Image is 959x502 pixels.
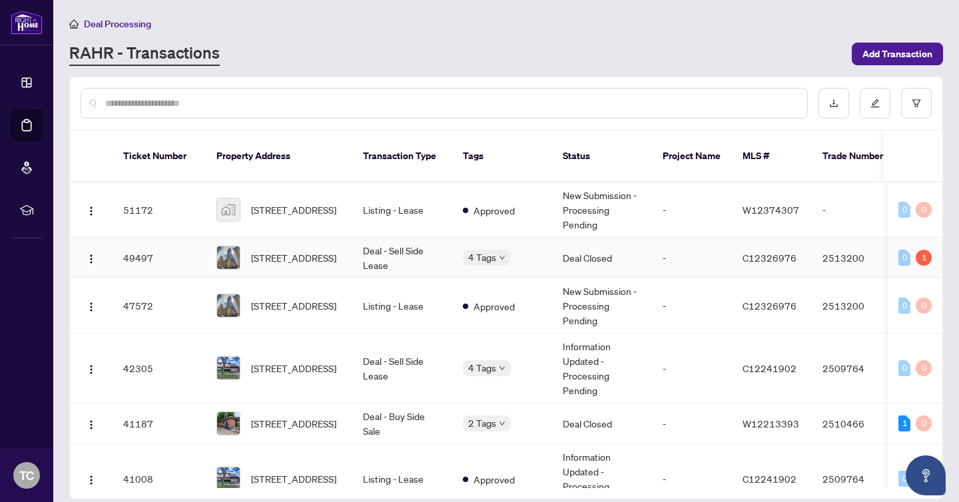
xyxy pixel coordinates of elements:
[251,416,336,431] span: [STREET_ADDRESS]
[217,357,240,379] img: thumbnail-img
[352,403,452,444] td: Deal - Buy Side Sale
[812,130,905,182] th: Trade Number
[898,202,910,218] div: 0
[352,130,452,182] th: Transaction Type
[652,278,732,334] td: -
[499,420,505,427] span: down
[898,298,910,314] div: 0
[86,475,97,485] img: Logo
[217,294,240,317] img: thumbnail-img
[217,246,240,269] img: thumbnail-img
[81,413,102,434] button: Logo
[474,472,515,487] span: Approved
[652,130,732,182] th: Project Name
[113,403,206,444] td: 41187
[352,238,452,278] td: Deal - Sell Side Lease
[468,360,496,376] span: 4 Tags
[81,247,102,268] button: Logo
[860,88,890,119] button: edit
[743,473,797,485] span: C12241902
[251,250,336,265] span: [STREET_ADDRESS]
[217,198,240,221] img: thumbnail-img
[870,99,880,108] span: edit
[812,238,905,278] td: 2513200
[499,365,505,372] span: down
[898,471,910,487] div: 0
[812,182,905,238] td: -
[552,403,652,444] td: Deal Closed
[468,250,496,265] span: 4 Tags
[251,298,336,313] span: [STREET_ADDRESS]
[552,334,652,403] td: Information Updated - Processing Pending
[468,415,496,431] span: 2 Tags
[86,419,97,430] img: Logo
[251,202,336,217] span: [STREET_ADDRESS]
[743,204,799,216] span: W12374307
[812,334,905,403] td: 2509764
[69,19,79,29] span: home
[86,302,97,312] img: Logo
[81,199,102,220] button: Logo
[552,238,652,278] td: Deal Closed
[474,203,515,218] span: Approved
[251,361,336,376] span: [STREET_ADDRESS]
[81,358,102,379] button: Logo
[916,202,932,218] div: 0
[251,471,336,486] span: [STREET_ADDRESS]
[206,130,352,182] th: Property Address
[732,130,812,182] th: MLS #
[11,10,43,35] img: logo
[552,182,652,238] td: New Submission - Processing Pending
[812,403,905,444] td: 2510466
[862,43,932,65] span: Add Transaction
[452,130,552,182] th: Tags
[743,252,797,264] span: C12326976
[81,295,102,316] button: Logo
[652,182,732,238] td: -
[743,300,797,312] span: C12326976
[898,250,910,266] div: 0
[818,88,849,119] button: download
[906,455,946,495] button: Open asap
[19,466,34,485] span: TC
[113,238,206,278] td: 49497
[916,415,932,431] div: 0
[743,417,799,429] span: W12213393
[652,238,732,278] td: -
[86,254,97,264] img: Logo
[352,278,452,334] td: Listing - Lease
[652,403,732,444] td: -
[474,299,515,314] span: Approved
[901,88,932,119] button: filter
[652,334,732,403] td: -
[898,415,910,431] div: 1
[898,360,910,376] div: 0
[113,182,206,238] td: 51172
[916,298,932,314] div: 0
[86,206,97,216] img: Logo
[743,362,797,374] span: C12241902
[916,250,932,266] div: 1
[552,278,652,334] td: New Submission - Processing Pending
[352,334,452,403] td: Deal - Sell Side Lease
[812,278,905,334] td: 2513200
[81,468,102,489] button: Logo
[84,18,151,30] span: Deal Processing
[852,43,943,65] button: Add Transaction
[352,182,452,238] td: Listing - Lease
[916,360,932,376] div: 0
[113,278,206,334] td: 47572
[86,364,97,375] img: Logo
[499,254,505,261] span: down
[829,99,838,108] span: download
[217,412,240,435] img: thumbnail-img
[113,130,206,182] th: Ticket Number
[552,130,652,182] th: Status
[217,467,240,490] img: thumbnail-img
[113,334,206,403] td: 42305
[912,99,921,108] span: filter
[69,42,220,66] a: RAHR - Transactions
